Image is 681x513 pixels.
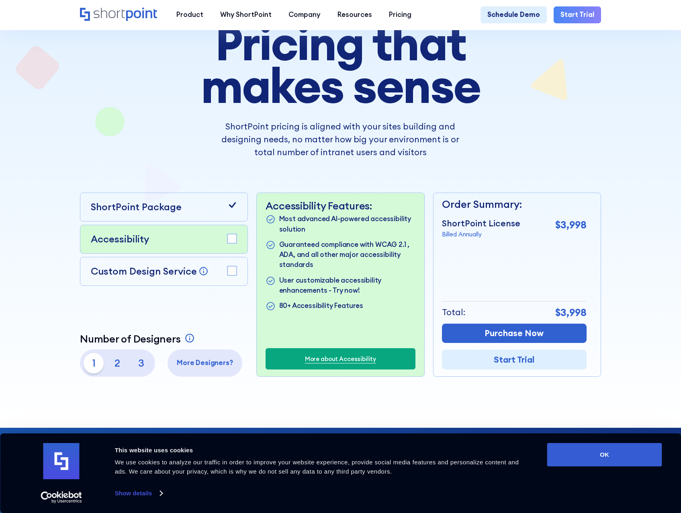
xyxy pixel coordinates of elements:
[91,232,149,246] p: Accessibility
[305,355,376,363] a: More about Accessibility
[220,10,272,20] div: Why ShortPoint
[389,10,411,20] div: Pricing
[279,214,416,234] p: Most advanced AI-powered accessibility solution
[213,120,468,158] p: ShortPoint pricing is aligned with your sites building and designing needs, no matter how big you...
[380,6,420,23] a: Pricing
[547,443,662,466] button: OK
[329,6,380,23] a: Resources
[80,8,159,23] a: Home
[536,420,681,513] div: Chat-Widget
[442,324,587,343] a: Purchase Now
[266,200,416,212] p: Accessibility Features:
[80,333,180,345] p: Number of Designers
[91,200,182,214] p: ShortPoint Package
[176,10,203,20] div: Product
[84,353,104,373] p: 1
[115,459,519,475] span: We use cookies to analyze our traffic in order to improve your website experience, provide social...
[212,6,280,23] a: Why ShortPoint
[442,230,520,239] p: Billed Annually
[26,491,96,503] a: Usercentrics Cookiebot - opens in a new window
[536,420,681,513] iframe: Chat Widget
[149,22,532,107] h1: Pricing that makes sense
[279,301,364,312] p: 80+ Accessibility Features
[279,240,416,270] p: Guaranteed compliance with WCAG 2.1 , ADA, and all other major accessibility standards
[168,6,211,23] a: Product
[131,353,151,373] p: 3
[91,265,197,277] p: Custom Design Service
[171,358,239,368] p: More Designers?
[337,10,372,20] div: Resources
[555,305,587,320] p: $3,998
[442,197,587,212] p: Order Summary:
[555,217,587,232] p: $3,998
[554,6,601,23] a: Start Trial
[43,443,80,479] img: logo
[442,350,587,369] a: Start Trial
[280,6,329,23] a: Company
[288,10,320,20] div: Company
[115,487,162,499] a: Show details
[80,333,196,345] a: Number of Designers
[115,445,529,455] div: This website uses cookies
[442,217,520,230] p: ShortPoint License
[279,275,416,296] p: User customizable accessibility enhancements - Try now!
[442,306,465,319] p: Total:
[481,6,547,23] a: Schedule Demo
[107,353,128,373] p: 2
